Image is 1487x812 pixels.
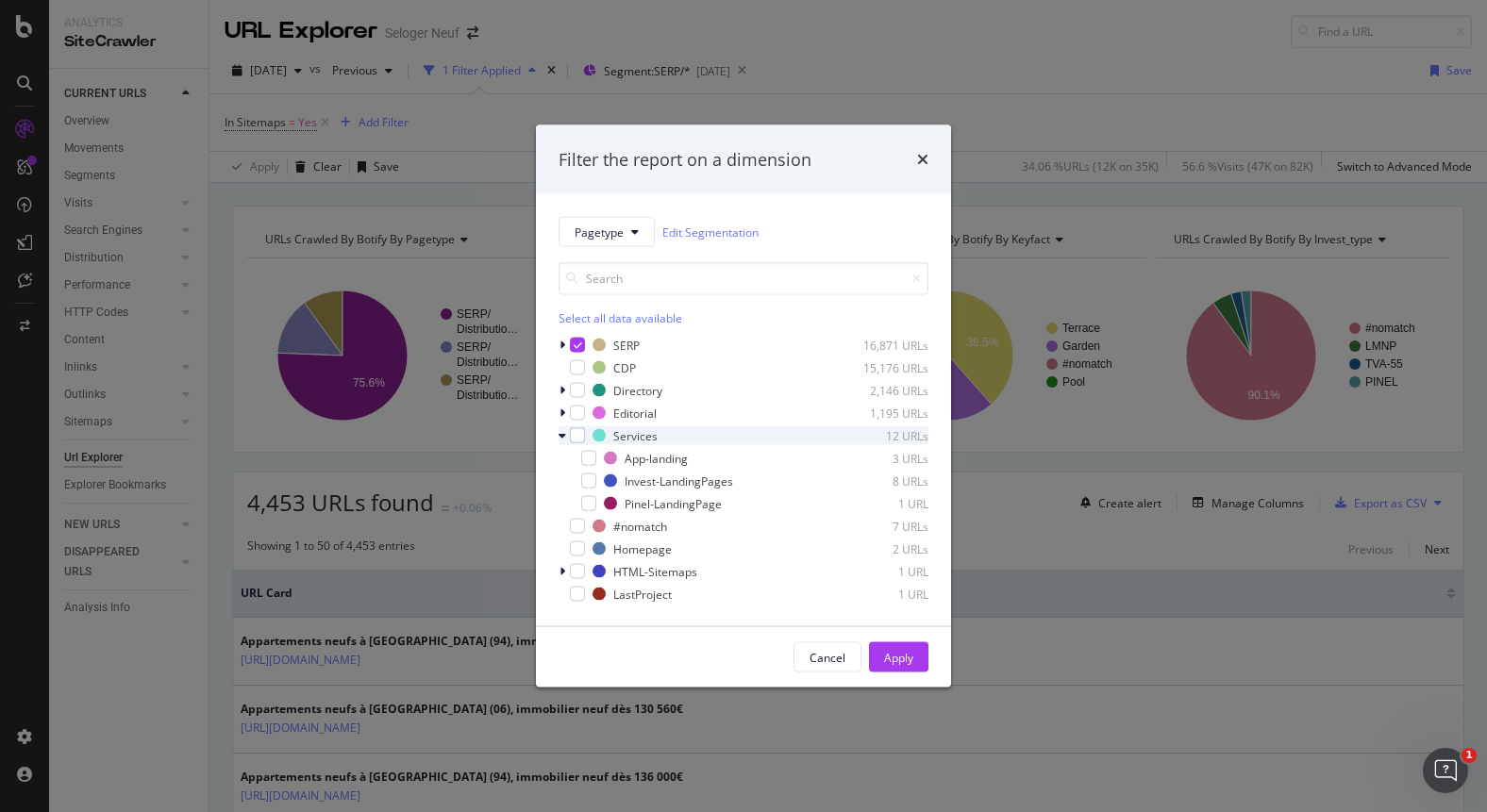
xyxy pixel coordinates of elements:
div: modal [536,124,951,688]
button: Apply [869,642,928,672]
input: Search [559,262,928,295]
div: Select all data available [559,310,928,326]
div: 1,195 URLs [836,405,928,421]
div: 2,146 URLs [836,382,928,398]
div: Invest-LandingPages [625,472,733,489]
div: CDP [613,359,636,375]
button: Cancel [794,642,861,672]
div: Services [613,427,658,443]
button: Pagetype [559,217,655,247]
div: times [917,147,928,172]
div: 1 URL [836,586,928,602]
div: HTML-Sitemaps [613,563,697,579]
div: 8 URLs [836,472,928,489]
iframe: Intercom live chat [1423,748,1468,793]
span: 1 [1462,748,1477,763]
div: 15,176 URLs [836,359,928,375]
div: 7 URLs [836,518,928,534]
div: Homepage [613,540,672,556]
div: 3 URLs [836,450,928,466]
a: Edit Segmentation [662,222,759,241]
div: Pinel-LandingPage [625,495,722,511]
div: Directory [613,382,662,398]
div: 1 URL [836,563,928,579]
div: 16,871 URLs [836,337,928,353]
div: 12 URLs [836,427,928,443]
div: Apply [884,649,913,665]
div: Cancel [810,649,845,665]
div: 2 URLs [836,540,928,556]
div: App-landing [625,450,688,466]
div: Editorial [613,405,657,421]
div: Filter the report on a dimension [559,147,811,172]
span: Pagetype [575,224,624,240]
div: SERP [613,337,640,353]
div: 1 URL [836,495,928,511]
div: LastProject [613,586,672,602]
div: #nomatch [613,518,667,534]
